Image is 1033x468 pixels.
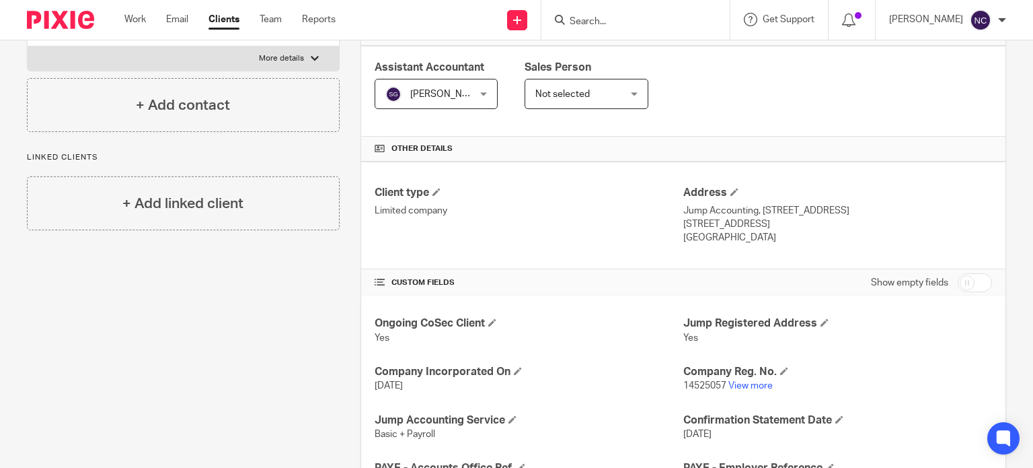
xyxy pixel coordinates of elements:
[208,13,239,26] a: Clients
[260,13,282,26] a: Team
[889,13,963,26] p: [PERSON_NAME]
[683,316,992,331] h4: Jump Registered Address
[683,413,992,428] h4: Confirmation Statement Date
[871,276,948,290] label: Show empty fields
[375,430,435,439] span: Basic + Payroll
[166,13,188,26] a: Email
[259,53,304,64] p: More details
[535,90,590,99] span: Not selected
[375,204,683,218] p: Limited company
[683,186,992,200] h4: Address
[683,365,992,379] h4: Company Reg. No.
[763,15,814,24] span: Get Support
[375,62,484,73] span: Assistant Accountant
[375,381,403,391] span: [DATE]
[375,413,683,428] h4: Jump Accounting Service
[683,204,992,218] p: Jump Accounting, [STREET_ADDRESS]
[728,381,773,391] a: View more
[375,365,683,379] h4: Company Incorporated On
[683,430,712,439] span: [DATE]
[568,16,689,28] input: Search
[410,90,484,99] span: [PERSON_NAME]
[391,143,453,154] span: Other details
[375,277,683,288] h4: CUSTOM FIELDS
[683,381,726,391] span: 14525057
[124,13,146,26] a: Work
[683,218,992,231] p: [STREET_ADDRESS]
[27,152,340,163] p: Linked clients
[970,9,991,31] img: svg%3E
[122,193,243,214] h4: + Add linked client
[375,316,683,331] h4: Ongoing CoSec Client
[375,186,683,200] h4: Client type
[302,13,336,26] a: Reports
[27,11,94,29] img: Pixie
[683,333,698,343] span: Yes
[136,95,230,116] h4: + Add contact
[375,333,389,343] span: Yes
[385,86,401,102] img: svg%3E
[525,62,591,73] span: Sales Person
[683,231,992,244] p: [GEOGRAPHIC_DATA]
